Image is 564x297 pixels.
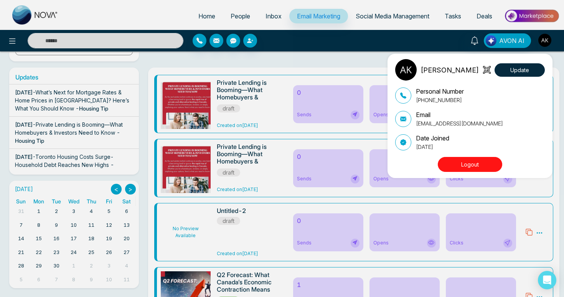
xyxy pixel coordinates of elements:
[538,271,556,289] div: Open Intercom Messenger
[438,157,502,172] button: Logout
[416,134,449,143] p: Date Joined
[495,63,545,77] button: Update
[421,65,479,75] p: [PERSON_NAME]
[416,119,503,127] p: [EMAIL_ADDRESS][DOMAIN_NAME]
[416,110,503,119] p: Email
[416,143,449,151] p: [DATE]
[416,87,464,96] p: Personal Number
[416,96,464,104] p: [PHONE_NUMBER]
